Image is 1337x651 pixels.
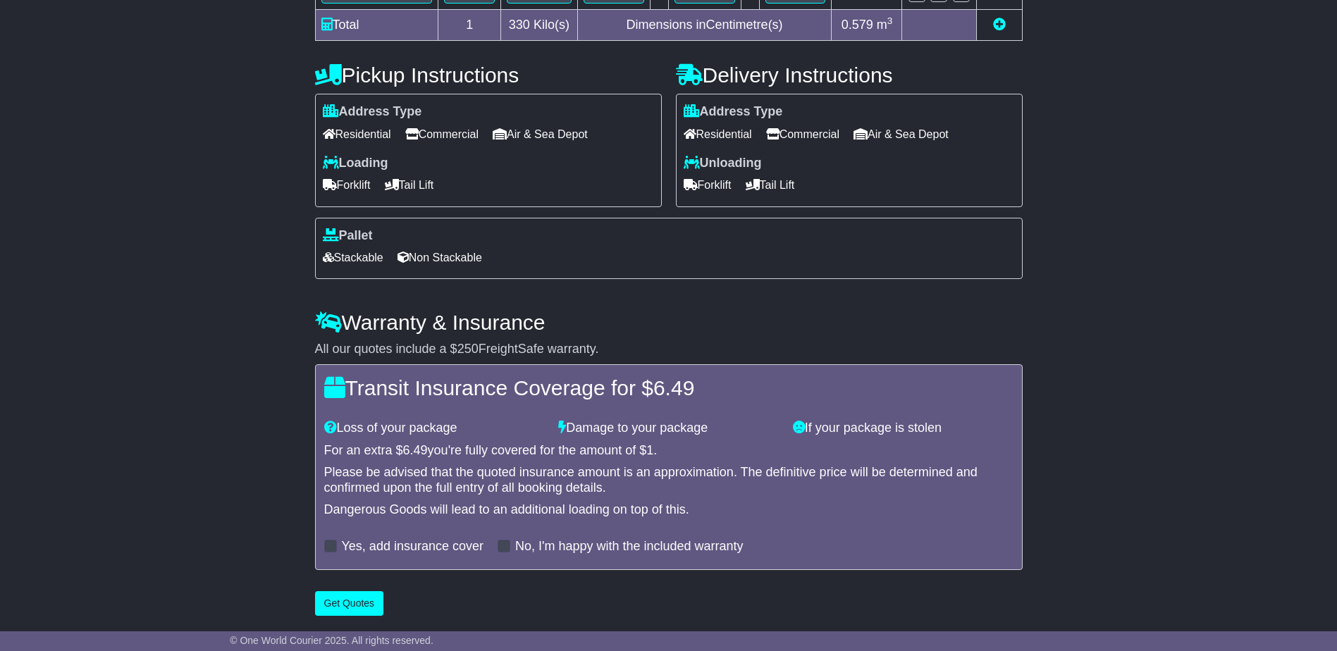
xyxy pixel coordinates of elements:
div: All our quotes include a $ FreightSafe warranty. [315,342,1023,357]
span: Forklift [323,174,371,196]
span: Forklift [684,174,732,196]
span: Air & Sea Depot [854,123,949,145]
div: For an extra $ you're fully covered for the amount of $ . [324,443,1013,459]
div: Dangerous Goods will lead to an additional loading on top of this. [324,502,1013,518]
span: Residential [684,123,752,145]
h4: Delivery Instructions [676,63,1023,87]
label: Yes, add insurance cover [342,539,483,554]
span: 6.49 [403,443,428,457]
span: 250 [457,342,479,356]
span: Non Stackable [398,247,482,268]
h4: Warranty & Insurance [315,311,1023,334]
span: Air & Sea Depot [493,123,588,145]
label: No, I'm happy with the included warranty [515,539,744,554]
span: 0.579 [842,18,873,32]
label: Address Type [323,104,422,120]
span: Commercial [766,123,839,145]
label: Pallet [323,228,373,244]
span: Residential [323,123,391,145]
div: Loss of your package [317,421,552,436]
span: 1 [646,443,653,457]
span: 330 [509,18,530,32]
span: Tail Lift [746,174,795,196]
td: Total [315,10,438,41]
span: Stackable [323,247,383,268]
td: Kilo(s) [501,10,578,41]
label: Loading [323,156,388,171]
button: Get Quotes [315,591,384,616]
sup: 3 [887,15,893,26]
span: 6.49 [653,376,694,399]
h4: Transit Insurance Coverage for $ [324,376,1013,399]
label: Address Type [684,104,783,120]
span: m [877,18,893,32]
div: If your package is stolen [786,421,1021,436]
span: Commercial [405,123,479,145]
label: Unloading [684,156,762,171]
a: Add new item [993,18,1006,32]
span: © One World Courier 2025. All rights reserved. [230,635,433,646]
div: Please be advised that the quoted insurance amount is an approximation. The definitive price will... [324,465,1013,495]
h4: Pickup Instructions [315,63,662,87]
div: Damage to your package [551,421,786,436]
td: 1 [438,10,501,41]
td: Dimensions in Centimetre(s) [577,10,832,41]
span: Tail Lift [385,174,434,196]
